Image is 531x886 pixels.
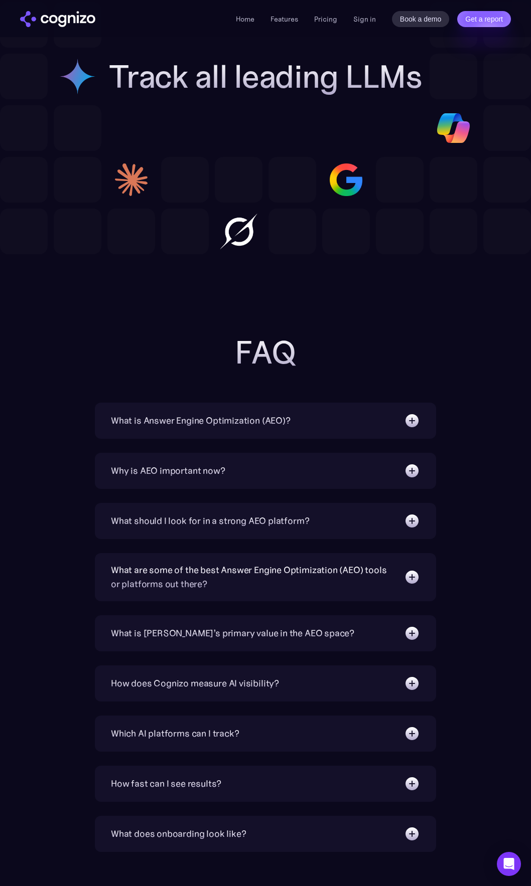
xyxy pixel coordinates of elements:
a: Book a demo [392,11,450,27]
div: Open Intercom Messenger [497,852,521,876]
a: Home [236,15,254,24]
div: How fast can I see results? [111,777,221,791]
a: Sign in [353,13,376,25]
a: home [20,11,95,27]
div: What does onboarding look like? [111,827,246,841]
h2: Track all leading LLMs [109,59,422,95]
a: Get a report [457,11,511,27]
div: Which AI platforms can I track? [111,727,239,741]
div: How does Cognizo measure AI visibility? [111,676,279,690]
a: Pricing [314,15,337,24]
h2: FAQ [65,334,466,371]
div: What is [PERSON_NAME]’s primary value in the AEO space? [111,626,354,640]
div: What is Answer Engine Optimization (AEO)? [111,414,291,428]
div: Why is AEO important now? [111,464,225,478]
div: What should I look for in a strong AEO platform? [111,514,309,528]
img: cognizo logo [20,11,95,27]
div: What are some of the best Answer Engine Optimization (AEO) tools or platforms out there? [111,563,394,591]
a: Features [271,15,298,24]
